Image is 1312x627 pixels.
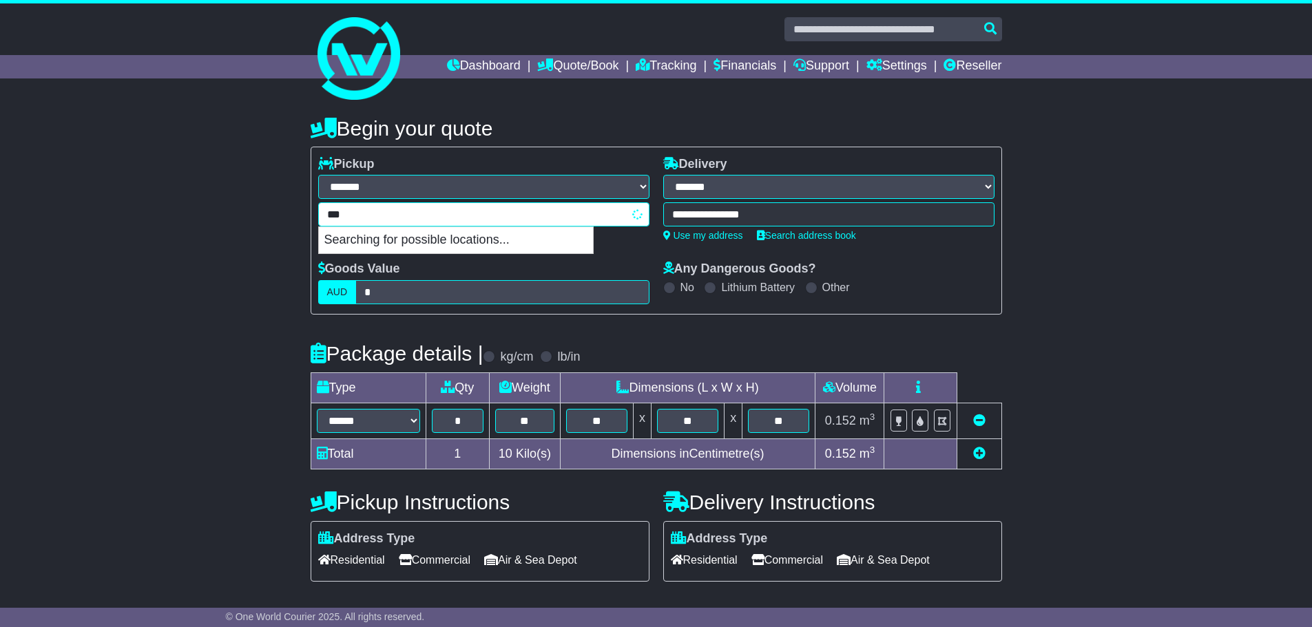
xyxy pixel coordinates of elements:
[318,262,400,277] label: Goods Value
[311,117,1002,140] h4: Begin your quote
[318,531,415,546] label: Address Type
[318,549,385,571] span: Residential
[870,412,875,422] sup: 3
[319,227,593,253] p: Searching for possible locations...
[537,55,618,78] a: Quote/Book
[560,438,815,469] td: Dimensions in Centimetre(s)
[825,414,856,427] span: 0.152
[757,230,856,241] a: Search address book
[671,549,738,571] span: Residential
[944,55,1001,78] a: Reseller
[663,262,816,277] label: Any Dangerous Goods?
[860,447,875,460] span: m
[636,55,696,78] a: Tracking
[860,414,875,427] span: m
[663,157,727,172] label: Delivery
[973,414,986,427] a: Remove this item
[490,438,561,469] td: Kilo(s)
[318,157,375,172] label: Pickup
[311,372,426,403] td: Type
[426,438,490,469] td: 1
[557,350,580,365] label: lb/in
[499,447,512,460] span: 10
[318,202,649,226] typeahead: Please provide city
[825,447,856,460] span: 0.152
[671,531,768,546] label: Address Type
[399,549,470,571] span: Commercial
[318,280,357,304] label: AUD
[815,372,884,403] td: Volume
[714,55,776,78] a: Financials
[311,342,483,365] h4: Package details |
[680,281,694,294] label: No
[751,549,823,571] span: Commercial
[311,438,426,469] td: Total
[822,281,850,294] label: Other
[426,372,490,403] td: Qty
[725,403,742,438] td: x
[973,447,986,460] a: Add new item
[866,55,927,78] a: Settings
[484,549,577,571] span: Air & Sea Depot
[226,611,425,622] span: © One World Courier 2025. All rights reserved.
[721,281,795,294] label: Lithium Battery
[663,491,1002,513] h4: Delivery Instructions
[870,445,875,455] sup: 3
[793,55,849,78] a: Support
[500,350,533,365] label: kg/cm
[633,403,651,438] td: x
[490,372,561,403] td: Weight
[837,549,930,571] span: Air & Sea Depot
[560,372,815,403] td: Dimensions (L x W x H)
[663,230,743,241] a: Use my address
[311,491,649,513] h4: Pickup Instructions
[447,55,521,78] a: Dashboard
